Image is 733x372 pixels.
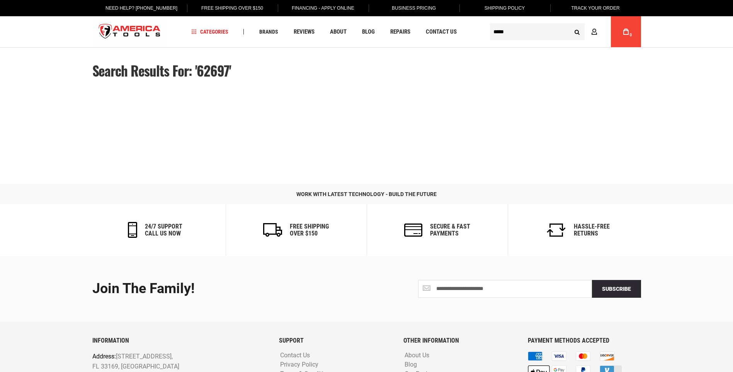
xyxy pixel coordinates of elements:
img: America Tools [92,17,167,46]
span: Categories [191,29,228,34]
a: About Us [403,352,431,359]
span: Blog [362,29,375,35]
a: Blog [359,27,378,37]
span: Search results for: '62697' [92,60,231,80]
span: Subscribe [602,286,631,292]
button: Search [570,24,585,39]
span: About [330,29,347,35]
h6: Hassle-Free Returns [574,223,610,237]
span: Repairs [390,29,410,35]
span: Brands [259,29,278,34]
a: About [327,27,350,37]
span: Address: [92,353,116,360]
a: 0 [619,16,633,47]
p: [STREET_ADDRESS], FL 33169, [GEOGRAPHIC_DATA] [92,352,233,371]
span: Contact Us [426,29,457,35]
span: Shipping Policy [485,5,525,11]
a: Blog [403,361,419,369]
a: Contact Us [422,27,460,37]
span: 0 [630,33,632,37]
a: Reviews [290,27,318,37]
h6: PAYMENT METHODS ACCEPTED [528,337,641,344]
a: store logo [92,17,167,46]
button: Subscribe [592,280,641,298]
h6: secure & fast payments [430,223,470,237]
h6: SUPPORT [279,337,392,344]
a: Brands [256,27,282,37]
a: Categories [188,27,232,37]
a: Repairs [387,27,414,37]
h6: Free Shipping Over $150 [290,223,329,237]
a: Contact Us [278,352,312,359]
h6: INFORMATION [92,337,267,344]
a: Privacy Policy [278,361,320,369]
div: Join the Family! [92,281,361,297]
h6: OTHER INFORMATION [403,337,516,344]
span: Reviews [294,29,315,35]
h6: 24/7 support call us now [145,223,182,237]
